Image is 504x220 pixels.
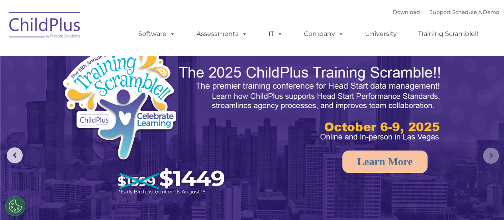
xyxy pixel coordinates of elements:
font: | [393,9,499,15]
a: IT [261,26,291,42]
a: Download [393,9,420,15]
a: University [357,26,405,42]
a: Company [296,26,352,42]
img: ChildPlus by Procare Solutions [5,6,85,46]
a: Schedule A Demo [452,9,499,15]
a: Assessments [188,26,255,42]
a: Support [429,9,451,15]
a: Software [130,26,183,42]
span: Phone number [111,85,145,91]
span: Last name [111,53,135,59]
a: Learn More [342,151,428,173]
button: Cookies Settings [5,196,25,216]
a: Training Scramble!! [410,26,486,42]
